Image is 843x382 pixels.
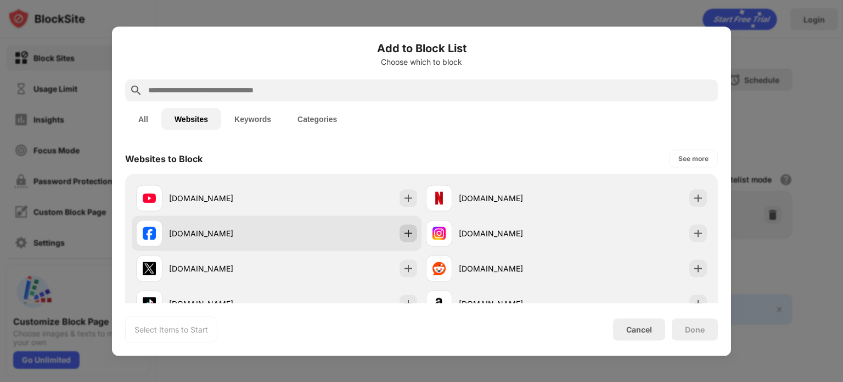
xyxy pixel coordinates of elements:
div: Cancel [626,325,652,334]
img: favicons [143,226,156,240]
button: Keywords [221,108,284,130]
div: Choose which to block [125,57,718,66]
button: Websites [161,108,221,130]
img: favicons [432,262,446,275]
div: [DOMAIN_NAME] [459,192,566,204]
div: [DOMAIN_NAME] [169,192,277,204]
div: Select Items to Start [134,324,208,335]
div: See more [678,153,709,164]
h6: Add to Block List [125,40,718,56]
button: Categories [284,108,350,130]
div: [DOMAIN_NAME] [169,228,277,239]
img: search.svg [130,84,143,97]
img: favicons [143,297,156,310]
div: [DOMAIN_NAME] [459,228,566,239]
img: favicons [432,226,446,240]
button: All [125,108,161,130]
div: Done [685,325,705,334]
img: favicons [432,191,446,204]
img: favicons [143,191,156,204]
div: Websites to Block [125,153,203,164]
img: favicons [432,297,446,310]
div: [DOMAIN_NAME] [169,298,277,309]
img: favicons [143,262,156,275]
div: [DOMAIN_NAME] [459,263,566,274]
div: [DOMAIN_NAME] [169,263,277,274]
div: [DOMAIN_NAME] [459,298,566,309]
